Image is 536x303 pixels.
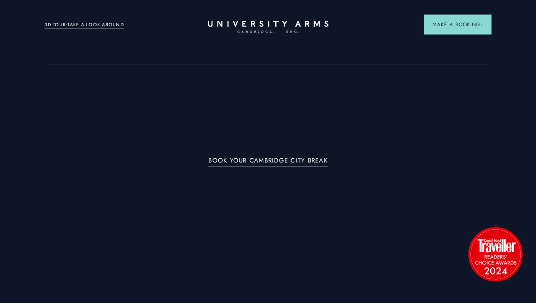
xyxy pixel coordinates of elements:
[432,21,483,28] span: Make a Booking
[208,21,329,34] a: Home
[464,223,526,285] img: image-2524eff8f0c5d55edbf694693304c4387916dea5-1501x1501-png
[44,21,124,29] a: 3D TOUR:TAKE A LOOK AROUND
[424,15,492,34] button: Make a BookingArrow icon
[208,157,328,167] a: BOOK YOUR CAMBRIDGE CITY BREAK
[480,23,483,26] img: Arrow icon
